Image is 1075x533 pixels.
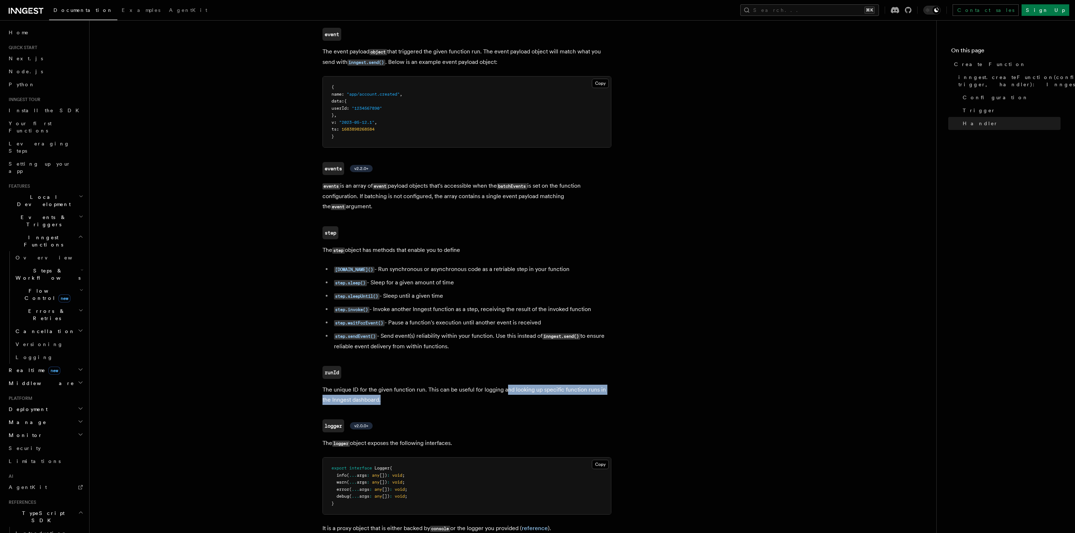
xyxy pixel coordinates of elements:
[331,84,334,89] span: {
[334,292,380,299] a: step.sleepUntil()
[331,106,347,111] span: userId
[6,419,47,426] span: Manage
[49,2,117,20] a: Documentation
[16,255,90,261] span: Overview
[342,99,344,104] span: :
[374,466,390,471] span: Logger
[359,494,369,499] span: args
[13,325,85,338] button: Cancellation
[357,480,367,485] span: args
[357,473,367,478] span: args
[9,484,47,490] span: AgentKit
[347,92,400,97] span: "app/account.created"
[369,49,387,55] code: object
[9,56,43,61] span: Next.js
[402,473,405,478] span: ;
[6,65,85,78] a: Node.js
[390,494,392,499] span: :
[6,183,30,189] span: Features
[497,183,527,189] code: batchEvents
[334,113,337,118] span: ,
[6,499,36,505] span: References
[369,487,372,492] span: :
[322,366,341,379] a: runId
[322,162,344,175] code: events
[13,267,81,281] span: Steps & Workflows
[322,183,340,189] code: events
[955,71,1061,91] a: inngest.createFunction(configuration, trigger, handler): InngestFunction
[332,291,611,301] li: - Sleep until a given time
[6,45,37,51] span: Quick start
[9,458,61,464] span: Limitations
[6,26,85,39] a: Home
[48,367,60,375] span: new
[169,7,207,13] span: AgentKit
[13,307,78,322] span: Errors & Retries
[6,364,85,377] button: Realtimenew
[395,494,405,499] span: void
[6,432,43,439] span: Monitor
[331,466,347,471] span: export
[6,507,85,527] button: TypeScript SDK
[374,487,382,492] span: any
[331,501,334,506] span: }
[395,487,405,492] span: void
[347,473,349,478] span: (
[380,473,387,478] span: [])
[400,92,402,97] span: ,
[592,79,609,88] button: Copy
[6,137,85,157] a: Leveraging Steps
[334,280,367,286] code: step.sleep()
[349,466,372,471] span: interface
[53,7,113,13] span: Documentation
[390,487,392,492] span: :
[6,403,85,416] button: Deployment
[334,319,385,326] a: step.waitForEvent()
[367,473,369,478] span: :
[332,318,611,328] li: - Pause a function's execution until another event is received
[9,29,29,36] span: Home
[6,481,85,494] a: AgentKit
[322,245,611,255] p: The object has methods that enable you to define
[359,487,369,492] span: args
[322,226,338,239] a: step
[864,6,875,14] kbd: ⌘K
[322,419,344,432] code: logger
[322,438,611,449] p: The object exposes the following interfaces.
[373,183,388,189] code: event
[430,526,450,532] code: console
[354,423,368,429] span: v2.0.0+
[334,306,369,313] a: step.invoke()
[13,305,85,325] button: Errors & Retries
[331,127,337,132] span: ts
[334,267,374,273] code: [DOMAIN_NAME]()
[963,120,998,127] span: Handler
[322,28,341,41] a: event
[13,264,85,284] button: Steps & Workflows
[960,104,1061,117] a: Trigger
[6,251,85,364] div: Inngest Functions
[6,52,85,65] a: Next.js
[337,480,347,485] span: warn
[334,307,369,313] code: step.invoke()
[6,510,78,524] span: TypeScript SDK
[334,320,385,326] code: step.waitForEvent()
[6,455,85,468] a: Limitations
[322,47,611,67] p: The event payload that triggered the given function run. The event payload object will match what...
[122,7,160,13] span: Examples
[16,354,53,360] span: Logging
[354,166,368,171] span: v2.2.0+
[9,82,35,87] span: Python
[334,266,374,272] a: [DOMAIN_NAME]()
[380,480,387,485] span: [])
[6,104,85,117] a: Install the SDK
[9,108,83,113] span: Install the SDK
[13,251,85,264] a: Overview
[347,106,349,111] span: :
[342,127,374,132] span: 1683898268584
[390,466,392,471] span: {
[6,473,13,479] span: AI
[332,248,345,254] code: step
[6,367,60,374] span: Realtime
